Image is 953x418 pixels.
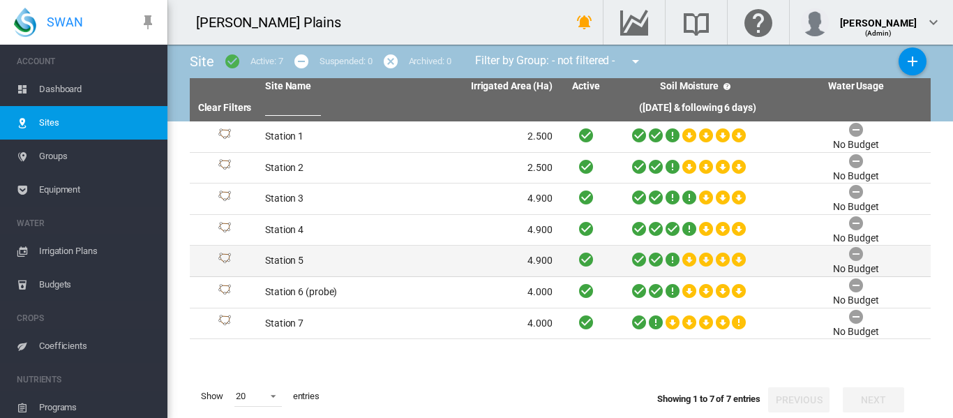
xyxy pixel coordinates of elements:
div: Site Id: 4258 [195,315,254,331]
img: 1.svg [216,159,233,176]
div: Active: 7 [250,55,283,68]
div: Site Id: 4255 [195,222,254,239]
md-icon: icon-plus [904,53,921,70]
md-icon: Click here for help [742,14,775,31]
span: (Admin) [865,29,892,37]
a: Clear Filters [198,102,252,113]
td: Station 7 [260,308,409,339]
div: [PERSON_NAME] [840,10,917,24]
div: No Budget [833,325,878,339]
td: 2.500 [409,121,558,152]
div: Site Id: 4254 [195,191,254,207]
tr: Site Id: 4253 Station 2 2.500 No Budget [190,153,931,184]
th: Irrigated Area (Ha) [409,78,558,95]
span: Equipment [39,173,156,207]
td: Station 3 [260,184,409,214]
img: 1.svg [216,191,233,207]
md-icon: Search the knowledge base [680,14,713,31]
span: NUTRIENTS [17,368,156,391]
span: Show [195,385,229,408]
img: 1.svg [216,315,233,331]
md-icon: icon-pin [140,14,156,31]
div: No Budget [833,294,878,308]
button: icon-bell-ring [571,8,599,36]
div: Site Id: 4257 [195,284,254,301]
td: 4.900 [409,184,558,214]
div: No Budget [833,262,878,276]
th: Active [558,78,614,95]
button: Add New Site, define start date [899,47,926,75]
md-icon: icon-bell-ring [576,14,593,31]
span: entries [287,385,325,408]
td: Station 6 (probe) [260,277,409,308]
div: No Budget [833,138,878,152]
div: Suspended: 0 [320,55,373,68]
div: No Budget [833,200,878,214]
td: Station 4 [260,215,409,246]
tr: Site Id: 4255 Station 4 4.900 No Budget [190,215,931,246]
md-icon: icon-chevron-down [925,14,942,31]
md-icon: icon-menu-down [627,53,644,70]
md-icon: icon-cancel [382,53,399,70]
td: 4.900 [409,246,558,276]
span: CROPS [17,307,156,329]
button: Previous [768,387,830,412]
div: 20 [236,391,246,401]
div: Archived: 0 [409,55,451,68]
span: Showing 1 to 7 of 7 entries [657,394,760,404]
tr: Site Id: 4258 Station 7 4.000 No Budget [190,308,931,340]
th: Water Usage [781,78,931,95]
td: 4.000 [409,277,558,308]
tr: Site Id: 4257 Station 6 (probe) 4.000 No Budget [190,277,931,308]
img: profile.jpg [801,8,829,36]
div: [PERSON_NAME] Plains [196,13,354,32]
md-icon: icon-minus-circle [293,53,310,70]
img: 1.svg [216,128,233,145]
td: Station 2 [260,153,409,184]
td: Station 5 [260,246,409,276]
md-icon: icon-checkbox-marked-circle [224,53,241,70]
tr: Site Id: 4252 Station 1 2.500 No Budget [190,121,931,153]
md-icon: icon-help-circle [719,78,735,95]
img: 1.svg [216,253,233,269]
img: 1.svg [216,284,233,301]
span: Dashboard [39,73,156,106]
tr: Site Id: 4254 Station 3 4.900 No Budget [190,184,931,215]
button: Next [843,387,904,412]
td: Station 1 [260,121,409,152]
th: Soil Moisture [614,78,781,95]
img: 1.svg [216,222,233,239]
span: Site [190,53,214,70]
span: Budgets [39,268,156,301]
span: Sites [39,106,156,140]
span: SWAN [47,13,83,31]
md-icon: Go to the Data Hub [617,14,651,31]
button: icon-menu-down [622,47,650,75]
div: Site Id: 4252 [195,128,254,145]
span: WATER [17,212,156,234]
th: Site Name [260,78,409,95]
div: Filter by Group: - not filtered - [465,47,654,75]
tr: Site Id: 4256 Station 5 4.900 No Budget [190,246,931,277]
td: 4.000 [409,308,558,339]
span: ACCOUNT [17,50,156,73]
span: Groups [39,140,156,173]
span: Coefficients [39,329,156,363]
div: No Budget [833,170,878,184]
span: Irrigation Plans [39,234,156,268]
div: Site Id: 4253 [195,159,254,176]
img: SWAN-Landscape-Logo-Colour-drop.png [14,8,36,37]
td: 2.500 [409,153,558,184]
div: Site Id: 4256 [195,253,254,269]
td: 4.900 [409,215,558,246]
div: No Budget [833,232,878,246]
th: ([DATE] & following 6 days) [614,95,781,121]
